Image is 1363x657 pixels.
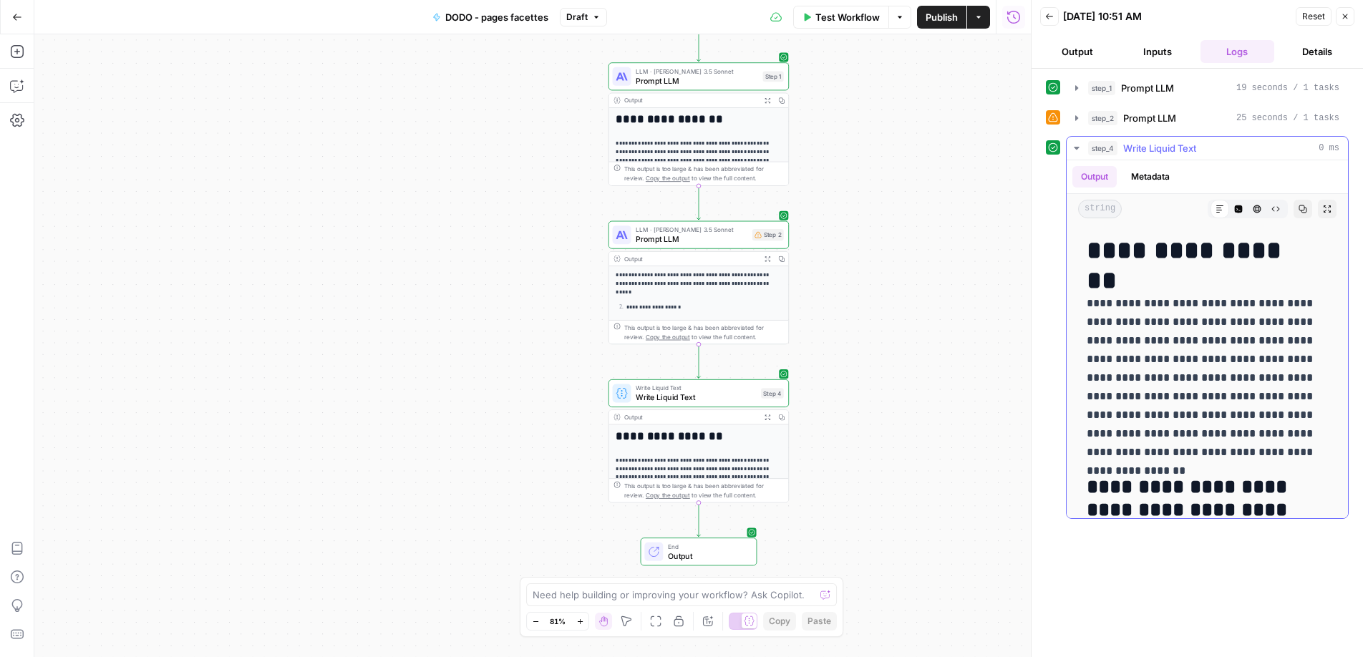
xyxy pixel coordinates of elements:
[646,334,690,341] span: Copy the output
[1123,141,1196,155] span: Write Liquid Text
[636,384,756,393] span: Write Liquid Text
[560,8,607,26] button: Draft
[624,481,784,500] div: This output is too large & has been abbreviated for review. to view the full content.
[550,615,566,627] span: 81%
[624,412,757,422] div: Output
[646,175,690,182] span: Copy the output
[1088,111,1117,125] span: step_2
[636,391,756,403] span: Write Liquid Text
[761,388,784,399] div: Step 4
[1302,10,1325,23] span: Reset
[1067,107,1348,130] button: 25 seconds / 1 tasks
[1121,81,1174,95] span: Prompt LLM
[697,186,701,220] g: Edge from step_1 to step_2
[793,6,888,29] button: Test Workflow
[1280,40,1354,63] button: Details
[668,542,747,551] span: End
[926,10,958,24] span: Publish
[608,537,789,565] div: EndOutput
[636,225,747,234] span: LLM · [PERSON_NAME] 3.5 Sonnet
[1088,81,1115,95] span: step_1
[769,615,790,628] span: Copy
[636,67,758,76] span: LLM · [PERSON_NAME] 3.5 Sonnet
[624,323,784,341] div: This output is too large & has been abbreviated for review. to view the full content.
[1067,77,1348,99] button: 19 seconds / 1 tasks
[566,11,588,24] span: Draft
[424,6,557,29] button: DODO - pages facettes
[1072,166,1117,188] button: Output
[636,233,747,245] span: Prompt LLM
[624,165,784,183] div: This output is too large & has been abbreviated for review. to view the full content.
[624,96,757,105] div: Output
[624,254,757,263] div: Output
[697,502,701,536] g: Edge from step_4 to end
[1123,111,1176,125] span: Prompt LLM
[1236,82,1339,94] span: 19 seconds / 1 tasks
[1067,137,1348,160] button: 0 ms
[1078,200,1122,218] span: string
[445,10,548,24] span: DODO - pages facettes
[1067,160,1348,518] div: 0 ms
[1200,40,1275,63] button: Logs
[1088,141,1117,155] span: step_4
[697,344,701,378] g: Edge from step_2 to step_4
[802,612,837,631] button: Paste
[636,74,758,86] span: Prompt LLM
[1236,112,1339,125] span: 25 seconds / 1 tasks
[807,615,831,628] span: Paste
[1319,142,1339,155] span: 0 ms
[668,550,747,561] span: Output
[917,6,966,29] button: Publish
[815,10,880,24] span: Test Workflow
[1120,40,1195,63] button: Inputs
[646,492,690,499] span: Copy the output
[763,72,784,82] div: Step 1
[763,612,796,631] button: Copy
[752,229,784,240] div: Step 2
[1122,166,1178,188] button: Metadata
[1040,40,1115,63] button: Output
[697,27,701,61] g: Edge from start to step_1
[1296,7,1332,26] button: Reset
